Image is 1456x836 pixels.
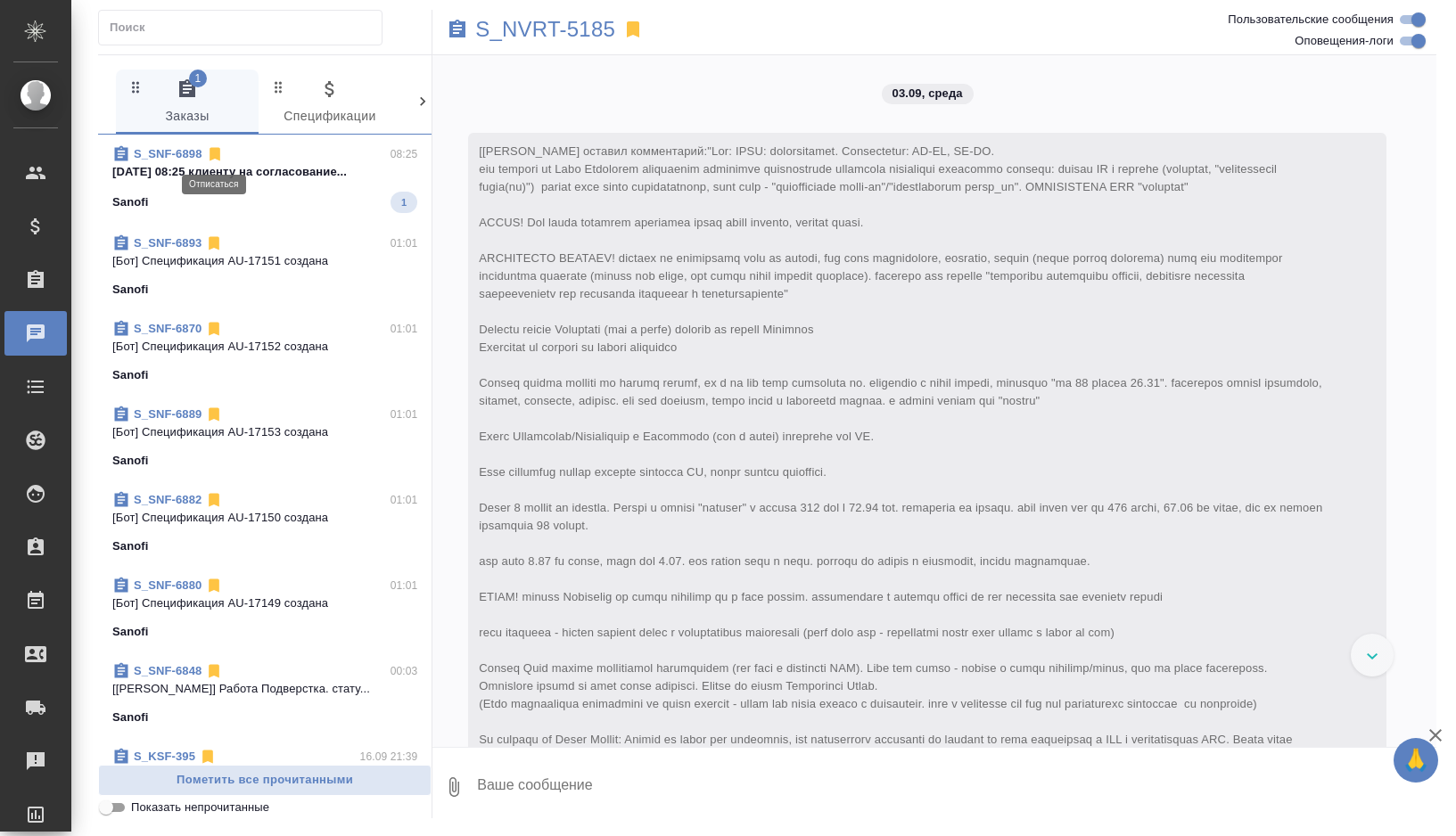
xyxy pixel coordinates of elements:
p: 01:01 [391,577,418,594]
p: 01:01 [391,320,418,338]
svg: Отписаться [205,234,223,252]
p: Sanofi [112,366,149,384]
div: S_SNF-687001:01[Бот] Спецификация AU-17152 созданаSanofi [98,309,432,395]
svg: Зажми и перетащи, чтобы поменять порядок вкладок [270,78,287,95]
p: [Бот] Спецификация AU-17153 создана [112,423,417,441]
span: 🙏 [1401,742,1431,779]
div: S_SNF-689301:01[Бот] Спецификация AU-17151 созданаSanofi [98,224,432,309]
p: Sanofi [112,193,149,211]
span: Пометить все прочитанными [108,770,422,791]
span: 1 [189,70,207,87]
button: 🙏 [1394,738,1438,783]
svg: Зажми и перетащи, чтобы поменять порядок вкладок [128,78,144,95]
p: 01:01 [391,234,418,252]
svg: Отписаться [205,662,223,680]
svg: Отписаться [205,491,223,509]
a: S_KSF-395 [134,750,195,763]
p: 08:25 [391,145,418,163]
span: Заказы [127,78,248,127]
button: Пометить все прочитанными [98,765,432,796]
span: Клиенты [412,78,533,127]
p: [[PERSON_NAME]] Работа Подверстка. стату... [112,680,417,698]
p: Sanofi [112,623,149,641]
div: S_SNF-689808:25[DATE] 08:25 клиенту на согласование...Sanofi1 [98,135,432,224]
svg: Зажми и перетащи, чтобы поменять порядок вкладок [413,78,430,95]
p: 01:01 [391,491,418,509]
p: Sanofi [112,709,149,726]
span: Показать непрочитанные [131,799,269,816]
div: S_SNF-688001:01[Бот] Спецификация AU-17149 созданаSanofi [98,566,432,652]
a: S_NVRT-5185 [475,20,615,38]
p: [Бот] Спецификация AU-17152 создана [112,338,417,356]
a: S_SNF-6848 [134,664,202,677]
input: Поиск [110,15,382,40]
span: 1 [391,193,417,211]
p: [Бот] Спецификация AU-17151 создана [112,252,417,270]
div: S_SNF-688201:01[Бот] Спецификация AU-17150 созданаSanofi [98,480,432,566]
p: [DATE] 08:25 клиенту на согласование... [112,163,417,181]
p: [Бот] Спецификация AU-17149 создана [112,594,417,612]
div: S_SNF-688901:01[Бот] Спецификация AU-17153 созданаSanofi [98,395,432,480]
p: Sanofi [112,281,149,299]
span: Оповещения-логи [1295,32,1394,50]
p: Sanofi [112,537,149,555]
svg: Отписаться [199,748,217,766]
a: S_SNF-6893 [134,236,202,250]
p: 00:03 [391,662,418,680]
a: S_SNF-6880 [134,578,202,592]
p: [Бот] Спецификация AU-17150 создана [112,509,417,527]
span: Спецификации [269,78,391,127]
div: S_KSF-39516.09 21:39[[PERSON_NAME]] [PERSON_NAME]...Красфарма [98,737,432,823]
a: S_SNF-6889 [134,407,202,421]
span: Пользовательские сообщения [1228,11,1394,29]
p: 01:01 [391,406,418,423]
p: 03.09, среда [893,85,963,102]
a: S_SNF-6882 [134,493,202,506]
svg: Отписаться [205,320,223,338]
div: S_SNF-684800:03[[PERSON_NAME]] Работа Подверстка. стату...Sanofi [98,652,432,737]
p: Sanofi [112,452,149,470]
svg: Отписаться [205,577,223,594]
a: S_SNF-6898 [134,147,202,160]
a: S_SNF-6870 [134,322,202,335]
p: 16.09 21:39 [360,748,418,766]
svg: Отписаться [205,406,223,423]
